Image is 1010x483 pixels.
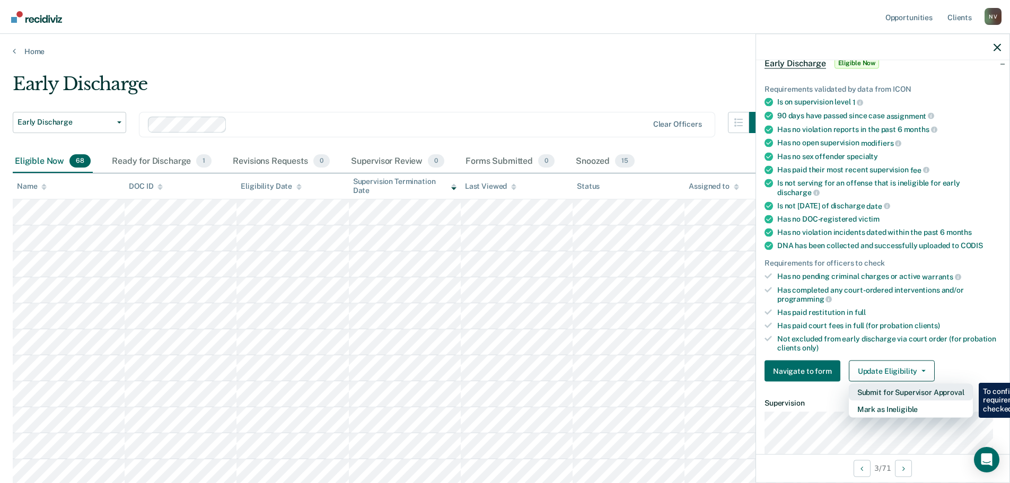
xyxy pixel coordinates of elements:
div: Has completed any court-ordered interventions and/or [777,285,1001,303]
div: Is not [DATE] of discharge [777,201,1001,210]
span: discharge [777,188,820,196]
a: Home [13,47,997,56]
div: Has no violation incidents dated within the past 6 [777,228,1001,237]
span: fee [910,165,929,174]
span: months [904,125,937,134]
div: DNA has been collected and successfully uploaded to [777,241,1001,250]
span: 1 [853,98,864,107]
div: 3 / 71 [756,454,1009,482]
div: Has paid their most recent supervision [777,165,1001,174]
span: months [946,228,972,236]
span: 15 [615,154,635,168]
div: Has no violation reports in the past 6 [777,125,1001,134]
button: Mark as Ineligible [849,401,973,418]
span: 0 [538,154,555,168]
div: Requirements for officers to check [765,259,1001,268]
div: Open Intercom Messenger [974,447,999,472]
span: Early Discharge [765,58,826,68]
div: Revisions Requests [231,150,331,173]
button: Profile dropdown button [985,8,1002,25]
div: Has no sex offender [777,152,1001,161]
img: Recidiviz [11,11,62,23]
span: 1 [196,154,212,168]
div: Is on supervision level [777,98,1001,107]
span: specialty [847,152,878,160]
div: Early Discharge [13,73,770,103]
button: Update Eligibility [849,361,935,382]
span: modifiers [861,138,902,147]
span: assignment [886,111,934,120]
span: Eligible Now [835,58,880,68]
span: victim [858,215,880,223]
div: Eligibility Date [241,182,302,191]
div: Supervision Termination Date [353,177,456,195]
span: only) [802,343,819,352]
div: Has no pending criminal charges or active [777,272,1001,282]
span: CODIS [961,241,983,250]
div: Early DischargeEligible Now [756,46,1009,80]
div: Has no DOC-registered [777,215,1001,224]
div: Last Viewed [465,182,516,191]
div: Forms Submitted [463,150,557,173]
div: N V [985,8,1002,25]
button: Navigate to form [765,361,840,382]
button: Previous Opportunity [854,460,871,477]
div: Clear officers [653,120,702,129]
div: 90 days have passed since case [777,111,1001,120]
span: full [855,308,866,317]
div: Eligible Now [13,150,93,173]
div: Name [17,182,47,191]
span: 0 [313,154,330,168]
dt: Supervision [765,399,1001,408]
div: Ready for Discharge [110,150,214,173]
span: Early Discharge [17,118,113,127]
div: Status [577,182,600,191]
div: Supervisor Review [349,150,447,173]
div: Snoozed [574,150,637,173]
span: programming [777,295,832,303]
div: Assigned to [689,182,739,191]
span: date [866,201,890,210]
span: clients) [915,321,940,329]
div: Has paid restitution in [777,308,1001,317]
div: Is not serving for an offense that is ineligible for early [777,179,1001,197]
button: Submit for Supervisor Approval [849,384,973,401]
div: Has paid court fees in full (for probation [777,321,1001,330]
div: Has no open supervision [777,138,1001,148]
a: Navigate to form link [765,361,845,382]
button: Next Opportunity [895,460,912,477]
div: Requirements validated by data from ICON [765,84,1001,93]
span: warrants [922,272,961,280]
div: DOC ID [129,182,163,191]
span: 0 [428,154,444,168]
span: 68 [69,154,91,168]
div: Not excluded from early discharge via court order (for probation clients [777,334,1001,352]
